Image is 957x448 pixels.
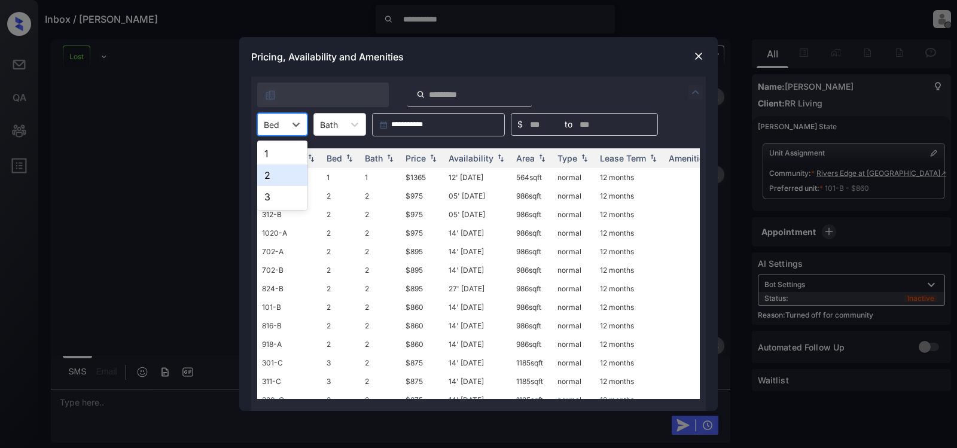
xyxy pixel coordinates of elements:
td: 311-C [257,372,322,391]
td: 2 [360,372,401,391]
img: icon-zuma [688,85,703,99]
td: 05' [DATE] [444,205,511,224]
img: icon-zuma [416,89,425,100]
td: 05' [DATE] [444,187,511,205]
td: 1185 sqft [511,372,553,391]
img: sorting [384,154,396,163]
td: 14' [DATE] [444,224,511,242]
img: sorting [495,154,507,163]
td: 301-C [257,353,322,372]
img: close [693,50,705,62]
td: 2 [322,224,360,242]
td: 12 months [595,372,664,391]
td: normal [553,261,595,279]
div: Price [406,153,426,163]
img: sorting [536,154,548,163]
td: 824-B [257,279,322,298]
td: 12 months [595,187,664,205]
td: 702-B [257,261,322,279]
td: 986 sqft [511,187,553,205]
td: 564 sqft [511,168,553,187]
td: 702-A [257,242,322,261]
span: to [565,118,572,131]
td: 2 [360,279,401,298]
td: 1 [360,168,401,187]
td: 986 sqft [511,224,553,242]
td: normal [553,279,595,298]
td: normal [553,335,595,353]
td: $875 [401,391,444,409]
td: normal [553,353,595,372]
td: 14' [DATE] [444,242,511,261]
td: 1020-A [257,224,322,242]
span: $ [517,118,523,131]
td: $895 [401,242,444,261]
td: 3 [322,372,360,391]
img: icon-zuma [264,89,276,101]
div: Bed [327,153,342,163]
img: sorting [578,154,590,163]
td: 986 sqft [511,205,553,224]
td: 2 [322,335,360,353]
td: normal [553,224,595,242]
td: 2 [322,205,360,224]
td: $895 [401,261,444,279]
td: 986 sqft [511,242,553,261]
td: 2 [322,298,360,316]
td: 2 [360,187,401,205]
td: 986 sqft [511,261,553,279]
div: Availability [449,153,493,163]
td: 14' [DATE] [444,353,511,372]
td: normal [553,205,595,224]
div: 2 [257,164,307,186]
td: $1365 [401,168,444,187]
td: 2 [322,187,360,205]
td: 12 months [595,205,664,224]
td: 12 months [595,316,664,335]
td: 12 months [595,335,664,353]
td: 1 [322,168,360,187]
td: 2 [360,298,401,316]
td: 14' [DATE] [444,261,511,279]
td: 12 months [595,279,664,298]
td: 918-A [257,335,322,353]
td: $975 [401,187,444,205]
td: 12 months [595,242,664,261]
img: sorting [427,154,439,163]
img: sorting [647,154,659,163]
div: Area [516,153,535,163]
td: $860 [401,298,444,316]
td: 1185 sqft [511,391,553,409]
td: normal [553,298,595,316]
td: 14' [DATE] [444,372,511,391]
td: 3 [322,353,360,372]
td: $860 [401,316,444,335]
td: 312-B [257,205,322,224]
td: 14' [DATE] [444,391,511,409]
td: normal [553,391,595,409]
td: $860 [401,335,444,353]
td: 2 [360,205,401,224]
td: 12' [DATE] [444,168,511,187]
td: normal [553,316,595,335]
td: 14' [DATE] [444,316,511,335]
td: $875 [401,353,444,372]
td: 2 [322,242,360,261]
td: 2 [322,316,360,335]
td: 2 [360,242,401,261]
td: 2 [360,335,401,353]
td: 816-B [257,316,322,335]
td: $975 [401,224,444,242]
td: 12 months [595,224,664,242]
div: Pricing, Availability and Amenities [239,37,718,77]
td: 986 sqft [511,298,553,316]
td: $895 [401,279,444,298]
img: sorting [343,154,355,163]
td: 12 months [595,298,664,316]
td: 27' [DATE] [444,279,511,298]
td: 3 [322,391,360,409]
td: 12 months [595,261,664,279]
td: 986 sqft [511,316,553,335]
td: 2 [360,391,401,409]
td: 2 [322,261,360,279]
